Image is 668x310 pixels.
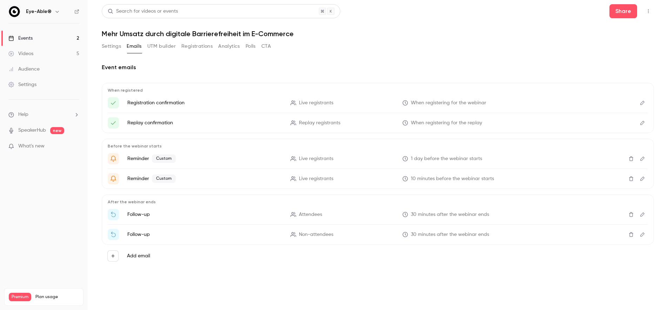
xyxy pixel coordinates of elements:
[411,211,489,218] span: 30 minutes after the webinar ends
[108,199,648,205] p: After the webinar ends
[246,41,256,52] button: Polls
[8,50,33,57] div: Videos
[299,155,333,163] span: Live registrants
[102,29,654,38] h1: Mehr Umsatz durch digitale Barrierefreiheit im E-Commerce
[71,143,79,150] iframe: Noticeable Trigger
[18,111,28,118] span: Help
[108,143,648,149] p: Before the webinar starts
[9,293,31,301] span: Premium
[411,99,486,107] span: When registering for the webinar
[626,173,637,184] button: Delete
[26,8,52,15] h6: Eye-Able®
[8,66,40,73] div: Audience
[152,154,176,163] span: Custom
[127,252,150,259] label: Add email
[9,6,20,17] img: Eye-Able®
[127,99,282,106] p: Registration confirmation
[108,209,648,220] li: Thanks for attending {{ event_name }}
[637,97,648,108] button: Edit
[102,63,654,72] h2: Event emails
[609,4,637,18] button: Share
[18,127,46,134] a: SpeakerHub
[626,153,637,164] button: Delete
[181,41,213,52] button: Registrations
[108,87,648,93] p: When registered
[8,35,33,42] div: Events
[626,209,637,220] button: Delete
[108,229,648,240] li: Watch the replay of {{ event_name }}
[108,153,648,164] li: Machen Sie sich bereit für '{{ event_name }}' morgen!
[108,8,178,15] div: Search for videos or events
[637,153,648,164] button: Edit
[411,119,482,127] span: When registering for the replay
[8,81,36,88] div: Settings
[626,229,637,240] button: Delete
[637,117,648,128] button: Edit
[152,174,176,183] span: Custom
[35,294,79,300] span: Plan usage
[127,231,282,238] p: Follow-up
[637,229,648,240] button: Edit
[108,173,648,184] li: Webinar: "{{ event_name }}" startet in wenigen Minuten
[261,41,271,52] button: CTA
[411,175,494,183] span: 10 minutes before the webinar starts
[8,111,79,118] li: help-dropdown-opener
[299,99,333,107] span: Live registrants
[411,231,489,238] span: 30 minutes after the webinar ends
[127,119,282,126] p: Replay confirmation
[637,209,648,220] button: Edit
[147,41,176,52] button: UTM builder
[411,155,482,163] span: 1 day before the webinar starts
[108,97,648,108] li: Here's your access link to {{ event_name }}!
[102,41,121,52] button: Settings
[127,154,282,163] p: Reminder
[127,211,282,218] p: Follow-up
[299,119,340,127] span: Replay registrants
[127,174,282,183] p: Reminder
[299,175,333,183] span: Live registrants
[299,231,333,238] span: Non-attendees
[127,41,141,52] button: Emails
[18,143,45,150] span: What's new
[108,117,648,128] li: Here's your access link to {{ event_name }}!
[637,173,648,184] button: Edit
[299,211,322,218] span: Attendees
[50,127,64,134] span: new
[218,41,240,52] button: Analytics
